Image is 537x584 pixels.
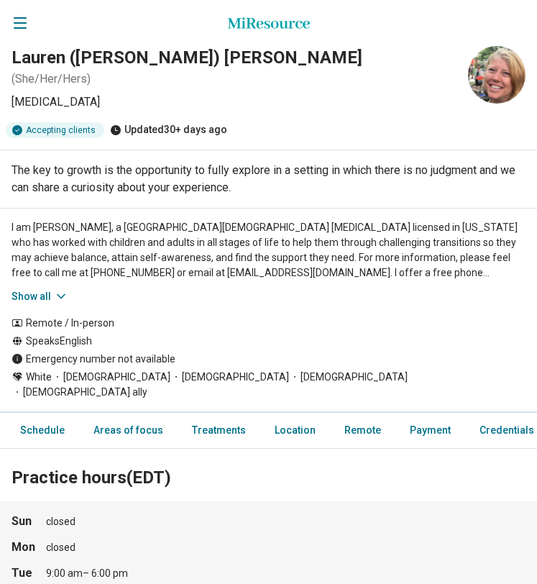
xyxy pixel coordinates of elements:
a: Treatments [183,416,254,445]
a: Location [266,416,324,445]
p: [MEDICAL_DATA] [12,93,456,111]
p: I am [PERSON_NAME], a [GEOGRAPHIC_DATA][DEMOGRAPHIC_DATA] [MEDICAL_DATA] licensed in [US_STATE] w... [12,220,525,280]
a: Home page [228,12,310,35]
img: Lauren Krug, Psychologist [468,46,525,104]
span: [DEMOGRAPHIC_DATA] [289,370,408,385]
div: Emergency number not available [12,352,525,367]
button: Show all [12,289,68,304]
span: [DEMOGRAPHIC_DATA] [52,370,170,385]
span: White [26,370,52,385]
div: Remote / In-person [12,316,525,331]
a: Payment [401,416,459,445]
strong: Mon [12,539,37,556]
a: Areas of focus [85,416,172,445]
strong: Sun [12,513,37,530]
div: closed [46,540,525,556]
a: Schedule [3,416,73,445]
div: closed [46,514,525,530]
strong: Tue [12,565,37,582]
div: Updated 30+ days ago [110,122,227,138]
div: Accepting clients [6,122,104,138]
span: [DEMOGRAPHIC_DATA] ally [12,385,147,400]
h2: Practice hours (EDT) [12,432,525,491]
h1: Lauren ([PERSON_NAME]) [PERSON_NAME] [12,46,456,70]
div: 9:00 am – 6:00 pm [46,566,128,582]
a: Remote [336,416,390,445]
div: Speaks English [12,334,525,349]
span: [DEMOGRAPHIC_DATA] [170,370,289,385]
p: ( She/Her/Hers ) [12,70,456,88]
button: Open navigation [12,14,29,32]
